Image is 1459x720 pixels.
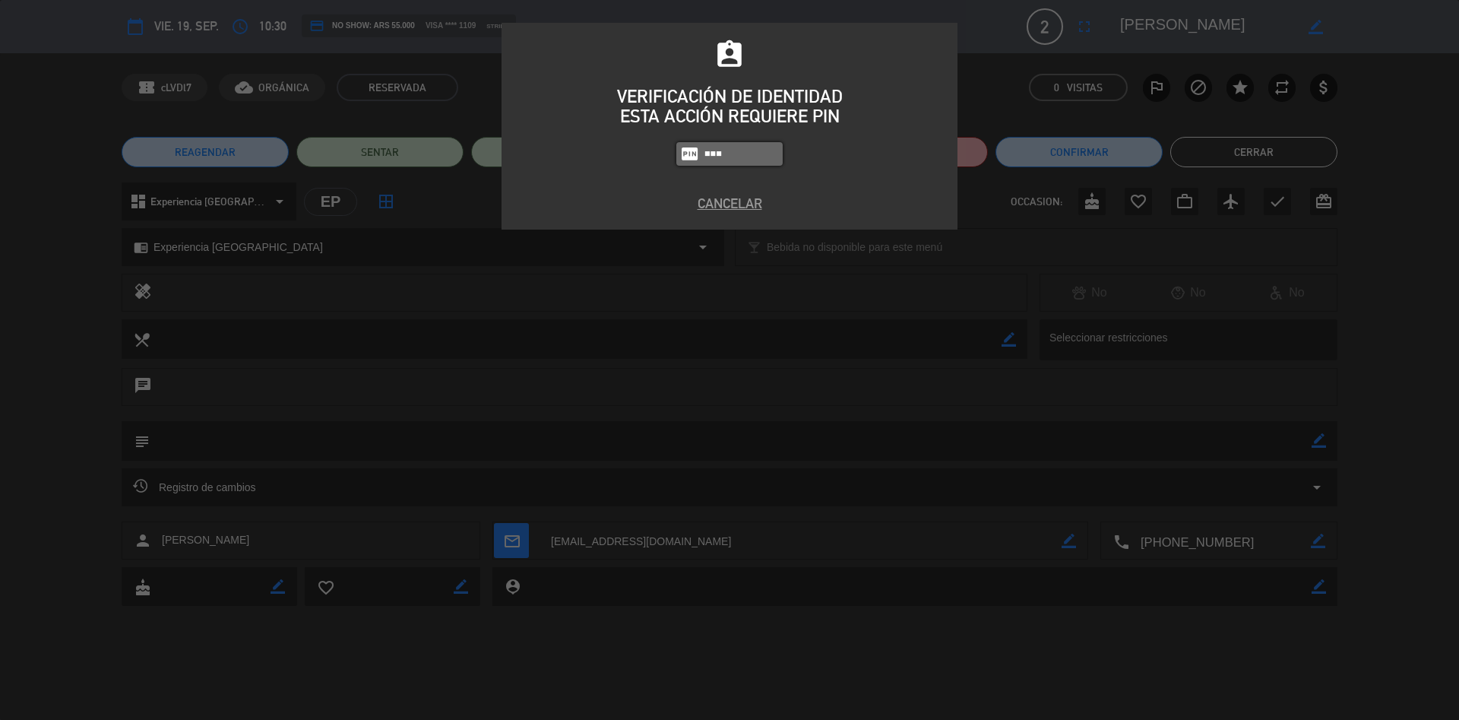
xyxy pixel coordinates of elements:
[680,144,699,163] i: fiber_pin
[513,106,946,126] div: ESTA ACCIÓN REQUIERE PIN
[714,39,745,71] i: assignment_ind
[513,87,946,106] div: VERIFICACIÓN DE IDENTIDAD
[703,145,779,163] input: 1234
[513,193,946,214] button: Cancelar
